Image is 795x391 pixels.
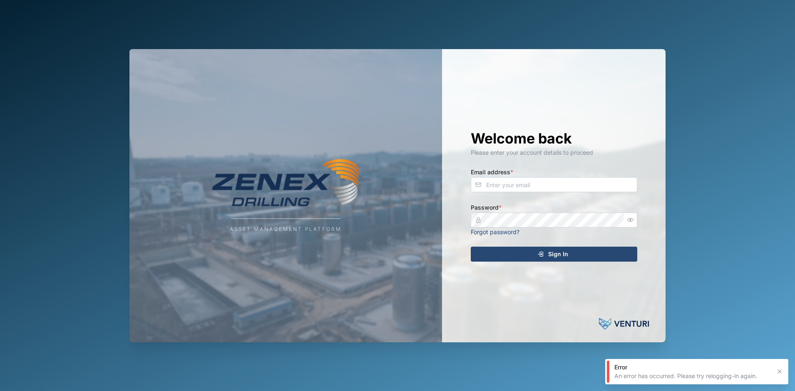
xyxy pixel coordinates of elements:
[471,177,637,192] input: Enter your email
[471,203,502,212] label: Password
[614,363,771,371] div: Error
[471,228,519,235] a: Forgot password?
[548,247,568,261] span: Sign In
[614,372,771,380] div: An error has occurred. Please try relogging-in again.
[471,168,513,177] label: Email address
[230,225,342,233] div: Asset Management Platform
[471,129,637,148] h1: Welcome back
[203,158,369,208] img: Company Logo
[599,316,649,332] img: Venturi
[471,247,637,262] button: Sign In
[471,148,637,157] div: Please enter your account details to proceed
